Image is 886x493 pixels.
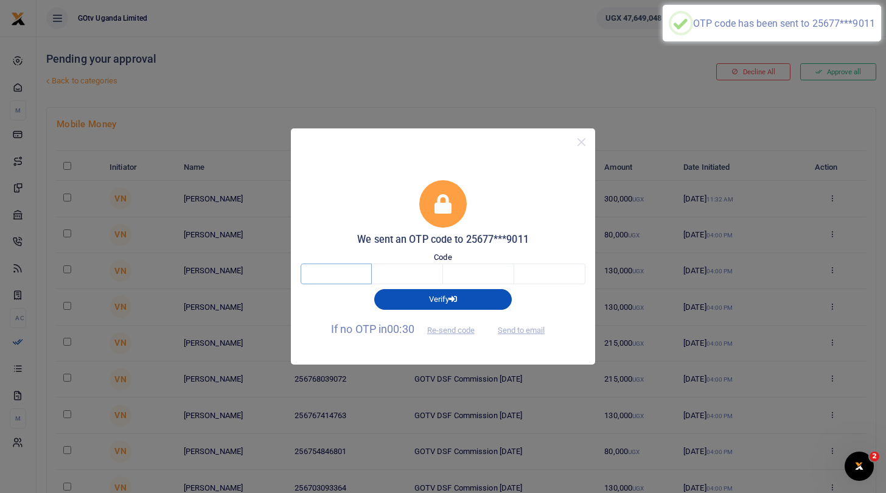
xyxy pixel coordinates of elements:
[870,452,879,461] span: 2
[387,323,414,335] span: 00:30
[374,289,512,310] button: Verify
[573,133,590,151] button: Close
[434,251,452,264] label: Code
[845,452,874,481] iframe: Intercom live chat
[301,234,585,246] h5: We sent an OTP code to 25677***9011
[331,323,485,335] span: If no OTP in
[693,18,875,29] div: OTP code has been sent to 25677***9011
